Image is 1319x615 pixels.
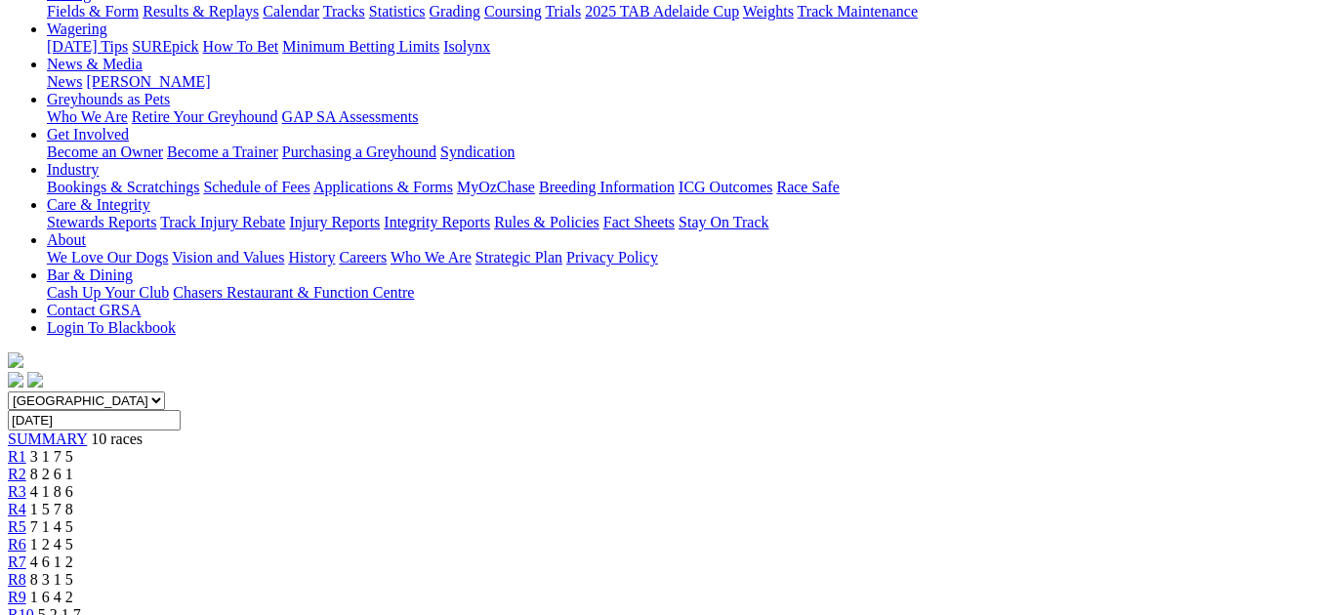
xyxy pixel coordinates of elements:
[30,466,73,482] span: 8 2 6 1
[47,38,128,55] a: [DATE] Tips
[679,214,768,230] a: Stay On Track
[539,179,675,195] a: Breeding Information
[384,214,490,230] a: Integrity Reports
[47,73,82,90] a: News
[30,536,73,553] span: 1 2 4 5
[282,108,419,125] a: GAP SA Assessments
[47,284,1311,302] div: Bar & Dining
[288,249,335,266] a: History
[289,214,380,230] a: Injury Reports
[172,249,284,266] a: Vision and Values
[47,143,1311,161] div: Get Involved
[47,179,199,195] a: Bookings & Scratchings
[282,38,439,55] a: Minimum Betting Limits
[30,501,73,517] span: 1 5 7 8
[160,214,285,230] a: Track Injury Rebate
[475,249,562,266] a: Strategic Plan
[8,589,26,605] a: R9
[47,56,143,72] a: News & Media
[203,38,279,55] a: How To Bet
[132,108,278,125] a: Retire Your Greyhound
[47,284,169,301] a: Cash Up Your Club
[47,214,1311,231] div: Care & Integrity
[47,179,1311,196] div: Industry
[603,214,675,230] a: Fact Sheets
[8,466,26,482] a: R2
[8,372,23,388] img: facebook.svg
[8,501,26,517] a: R4
[339,249,387,266] a: Careers
[173,284,414,301] a: Chasers Restaurant & Function Centre
[47,143,163,160] a: Become an Owner
[47,3,1311,20] div: Racing
[743,3,794,20] a: Weights
[391,249,472,266] a: Who We Are
[47,249,168,266] a: We Love Our Dogs
[47,214,156,230] a: Stewards Reports
[47,108,128,125] a: Who We Are
[545,3,581,20] a: Trials
[679,179,772,195] a: ICG Outcomes
[8,571,26,588] a: R8
[585,3,739,20] a: 2025 TAB Adelaide Cup
[263,3,319,20] a: Calendar
[8,448,26,465] a: R1
[30,518,73,535] span: 7 1 4 5
[47,108,1311,126] div: Greyhounds as Pets
[8,352,23,368] img: logo-grsa-white.png
[30,589,73,605] span: 1 6 4 2
[8,483,26,500] a: R3
[86,73,210,90] a: [PERSON_NAME]
[30,448,73,465] span: 3 1 7 5
[484,3,542,20] a: Coursing
[47,319,176,336] a: Login To Blackbook
[776,179,839,195] a: Race Safe
[47,231,86,248] a: About
[8,536,26,553] a: R6
[30,571,73,588] span: 8 3 1 5
[47,266,133,283] a: Bar & Dining
[566,249,658,266] a: Privacy Policy
[27,372,43,388] img: twitter.svg
[47,38,1311,56] div: Wagering
[143,3,259,20] a: Results & Replays
[30,553,73,570] span: 4 6 1 2
[494,214,599,230] a: Rules & Policies
[47,20,107,37] a: Wagering
[8,430,87,447] a: SUMMARY
[457,179,535,195] a: MyOzChase
[47,249,1311,266] div: About
[47,302,141,318] a: Contact GRSA
[430,3,480,20] a: Grading
[30,483,73,500] span: 4 1 8 6
[282,143,436,160] a: Purchasing a Greyhound
[323,3,365,20] a: Tracks
[798,3,918,20] a: Track Maintenance
[203,179,309,195] a: Schedule of Fees
[443,38,490,55] a: Isolynx
[91,430,143,447] span: 10 races
[313,179,453,195] a: Applications & Forms
[47,196,150,213] a: Care & Integrity
[369,3,426,20] a: Statistics
[47,73,1311,91] div: News & Media
[47,126,129,143] a: Get Involved
[132,38,198,55] a: SUREpick
[8,518,26,535] a: R5
[8,410,181,430] input: Select date
[8,553,26,570] a: R7
[47,161,99,178] a: Industry
[47,3,139,20] a: Fields & Form
[167,143,278,160] a: Become a Trainer
[440,143,515,160] a: Syndication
